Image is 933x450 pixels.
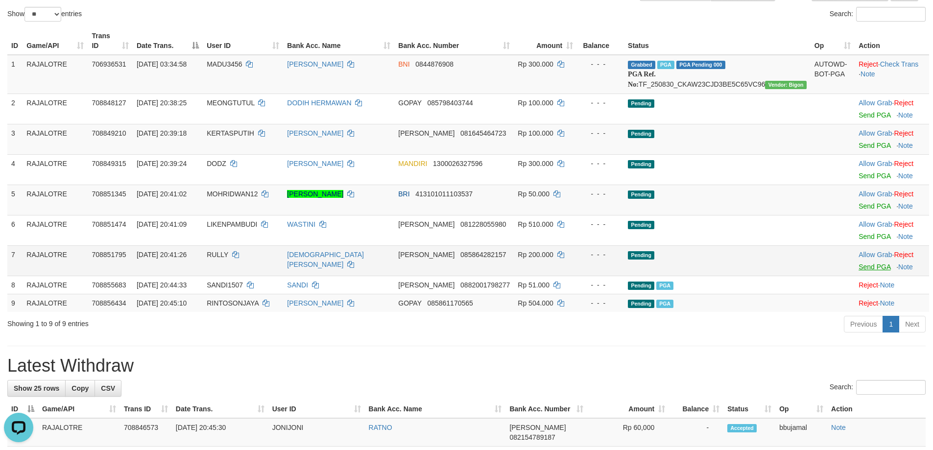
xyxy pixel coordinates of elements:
th: Bank Acc. Number: activate to sort column ascending [394,27,514,55]
a: Allow Grab [859,99,892,107]
td: RAJALOTRE [23,124,88,154]
span: 708848127 [92,99,126,107]
a: Copy [65,380,95,397]
a: Show 25 rows [7,380,66,397]
th: Op: activate to sort column ascending [811,27,855,55]
td: AUTOWD-BOT-PGA [811,55,855,94]
th: User ID: activate to sort column ascending [268,400,365,418]
span: 708856434 [92,299,126,307]
h1: Latest Withdraw [7,356,926,376]
td: · [855,215,929,245]
td: JONIJONI [268,418,365,447]
div: - - - [581,159,620,168]
span: [DATE] 03:34:58 [137,60,187,68]
th: Trans ID: activate to sort column ascending [88,27,132,55]
a: [PERSON_NAME] [287,60,343,68]
span: Copy 085861170565 to clipboard [427,299,473,307]
a: Allow Grab [859,251,892,259]
td: 1 [7,55,23,94]
th: User ID: activate to sort column ascending [203,27,283,55]
a: Reject [859,299,878,307]
a: Next [899,316,926,332]
span: · [859,129,894,137]
div: - - - [581,59,620,69]
span: Accepted [727,424,757,432]
span: Marked by bbujamal [657,61,674,69]
span: [PERSON_NAME] [398,129,455,137]
td: 4 [7,154,23,185]
th: Op: activate to sort column ascending [775,400,827,418]
th: Balance: activate to sort column ascending [669,400,723,418]
a: Note [880,299,895,307]
span: DODZ [207,160,226,167]
span: [DATE] 20:44:33 [137,281,187,289]
span: Vendor URL: https://checkout31.1velocity.biz [765,81,806,89]
span: Rp 51.000 [518,281,550,289]
span: 708855683 [92,281,126,289]
span: 708851795 [92,251,126,259]
td: · · [855,55,929,94]
th: Date Trans.: activate to sort column descending [133,27,203,55]
span: PGA [656,282,673,290]
a: [PERSON_NAME] [287,299,343,307]
th: Bank Acc. Number: activate to sort column ascending [505,400,587,418]
th: Bank Acc. Name: activate to sort column ascending [365,400,506,418]
span: SANDI1507 [207,281,243,289]
div: Showing 1 to 9 of 9 entries [7,315,382,329]
a: Send PGA [859,111,890,119]
td: · [855,276,929,294]
a: RATNO [369,424,392,431]
span: 708849315 [92,160,126,167]
span: Copy 1300026327596 to clipboard [433,160,482,167]
a: [PERSON_NAME] [287,129,343,137]
span: GOPAY [398,99,421,107]
span: RULLY [207,251,228,259]
span: Rp 504.000 [518,299,553,307]
span: MOHRIDWAN12 [207,190,258,198]
span: Pending [628,251,654,260]
a: SANDI [287,281,308,289]
td: RAJALOTRE [23,276,88,294]
a: [PERSON_NAME] [287,190,343,198]
span: [PERSON_NAME] [509,424,566,431]
span: [DATE] 20:45:10 [137,299,187,307]
span: Rp 100.000 [518,99,553,107]
b: PGA Ref. No: [628,71,656,88]
span: [DATE] 20:41:02 [137,190,187,198]
span: [PERSON_NAME] [398,281,455,289]
span: Copy 085864282157 to clipboard [460,251,506,259]
input: Search: [856,380,926,395]
div: - - - [581,280,620,290]
td: 6 [7,215,23,245]
span: [PERSON_NAME] [398,220,455,228]
span: Pending [628,160,654,168]
a: Note [898,263,913,271]
a: Send PGA [859,172,890,180]
span: Pending [628,282,654,290]
a: Reject [894,190,914,198]
span: [DATE] 20:41:09 [137,220,187,228]
a: Reject [859,281,878,289]
a: WASTINI [287,220,315,228]
div: - - - [581,189,620,199]
a: Reject [894,99,914,107]
span: GOPAY [398,299,421,307]
span: · [859,251,894,259]
td: [DATE] 20:45:30 [172,418,268,447]
span: [DATE] 20:41:26 [137,251,187,259]
td: bbujamal [775,418,827,447]
span: MEONGTUTUL [207,99,254,107]
td: · [855,124,929,154]
span: · [859,160,894,167]
a: CSV [95,380,121,397]
a: Allow Grab [859,190,892,198]
a: Reject [894,129,914,137]
th: Game/API: activate to sort column ascending [38,400,120,418]
a: 1 [883,316,899,332]
span: Rp 50.000 [518,190,550,198]
div: - - - [581,219,620,229]
span: MANDIRI [398,160,427,167]
a: [PERSON_NAME] [287,160,343,167]
a: Note [898,233,913,240]
span: RINTOSONJAYA [207,299,259,307]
